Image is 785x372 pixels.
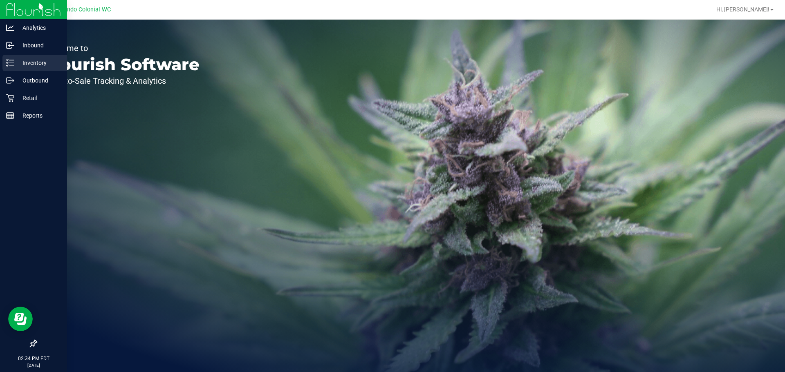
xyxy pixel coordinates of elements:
[6,76,14,85] inline-svg: Outbound
[14,58,63,68] p: Inventory
[44,44,200,52] p: Welcome to
[4,355,63,362] p: 02:34 PM EDT
[6,59,14,67] inline-svg: Inventory
[8,307,33,331] iframe: Resource center
[44,77,200,85] p: Seed-to-Sale Tracking & Analytics
[6,111,14,120] inline-svg: Reports
[14,23,63,33] p: Analytics
[4,362,63,368] p: [DATE]
[44,56,200,73] p: Flourish Software
[14,40,63,50] p: Inbound
[6,41,14,49] inline-svg: Inbound
[56,6,111,13] span: Orlando Colonial WC
[716,6,769,13] span: Hi, [PERSON_NAME]!
[6,24,14,32] inline-svg: Analytics
[6,94,14,102] inline-svg: Retail
[14,93,63,103] p: Retail
[14,111,63,120] p: Reports
[14,76,63,85] p: Outbound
